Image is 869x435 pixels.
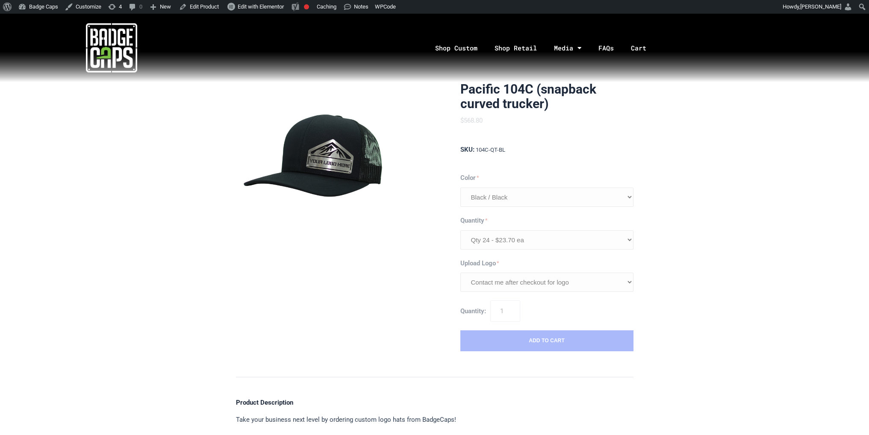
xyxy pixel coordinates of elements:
p: Take your business next level by ordering custom logo hats from BadgeCaps! [236,415,633,425]
div: Focus keyphrase not set [304,4,309,9]
label: Upload Logo [460,258,633,269]
a: Shop Retail [486,26,545,71]
h1: Pacific 104C (snapback curved trucker) [460,82,633,111]
label: Quantity [460,215,633,226]
a: FAQs [590,26,622,71]
img: BadgeCaps - Pacific 104C [236,82,394,240]
a: Media [545,26,590,71]
span: Edit with Elementor [238,3,284,10]
img: badgecaps white logo with green acccent [86,22,137,73]
a: Shop Custom [427,26,486,71]
span: SKU: [460,146,474,153]
span: $568.80 [460,117,483,124]
nav: Menu [223,26,869,71]
button: Add to Cart [460,330,633,352]
label: Color [460,173,633,183]
span: 104C-QT-BL [476,147,505,153]
span: [PERSON_NAME] [800,3,841,10]
a: Cart [622,26,666,71]
span: Quantity: [460,307,486,315]
h4: Product Description [236,399,633,406]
